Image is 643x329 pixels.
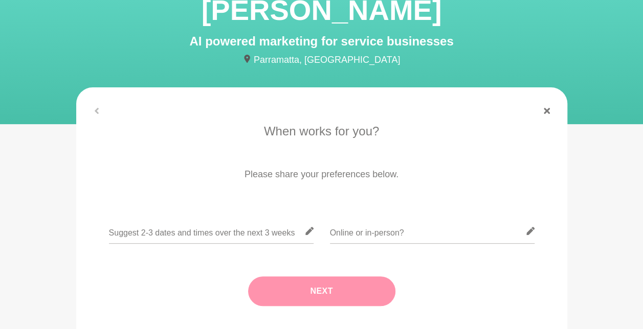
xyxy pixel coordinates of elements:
h4: AI powered marketing for service businesses [76,34,567,49]
p: When works for you? [91,122,553,140]
input: Suggest 2-3 dates and times over the next 3 weeks [109,219,314,244]
p: Parramatta, [GEOGRAPHIC_DATA] [76,53,567,67]
input: Online or in-person? [330,219,535,244]
p: Please share your preferences below. [91,168,553,181]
